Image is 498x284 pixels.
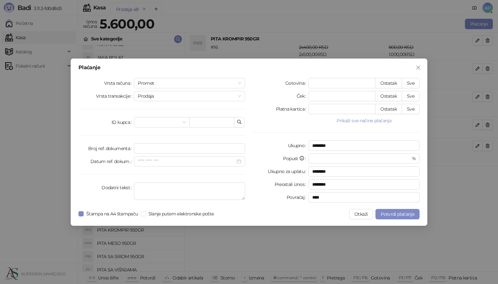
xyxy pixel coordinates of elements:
label: Ukupno [288,140,309,151]
span: Štampa na A4 štampaču [84,210,141,217]
label: Datum ref. dokum. [90,156,134,167]
label: Dodatni tekst [101,182,134,193]
span: Slanje putem elektronske pošte [146,210,217,217]
input: Datum ref. dokum. [138,158,235,165]
button: Ostatak [375,91,402,101]
button: Prikaži sve načine plaćanja [308,117,420,125]
button: Ostatak [375,78,402,88]
button: Ostatak [375,104,402,114]
label: Popust [283,153,308,164]
label: Vrsta računa [104,78,134,88]
label: ID kupca [112,117,134,127]
button: Close [413,62,423,73]
div: Plaćanje [78,65,420,70]
button: Potvrdi plaćanje [375,209,420,219]
button: Sve [402,91,420,101]
span: Prodaja [138,91,241,101]
label: Povraćaj [287,192,308,202]
label: Broj ref. dokumenta [88,143,134,154]
label: Ček [297,91,308,101]
button: Sve [402,104,420,114]
input: Broj ref. dokumenta [134,143,245,154]
label: Preostali iznos [275,179,309,190]
span: Potvrdi plaćanje [381,211,414,217]
span: close [416,65,421,70]
button: Sve [402,78,420,88]
textarea: Dodatni tekst [134,182,245,200]
label: Gotovina [285,78,308,88]
input: Popust [312,154,410,163]
button: Otkaži [349,209,373,219]
span: Promet [138,78,241,88]
label: Platna kartica [276,104,308,114]
label: Vrsta transakcije [96,91,134,101]
span: Zatvori [413,65,423,70]
label: Ukupno za uplatu [268,166,308,177]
